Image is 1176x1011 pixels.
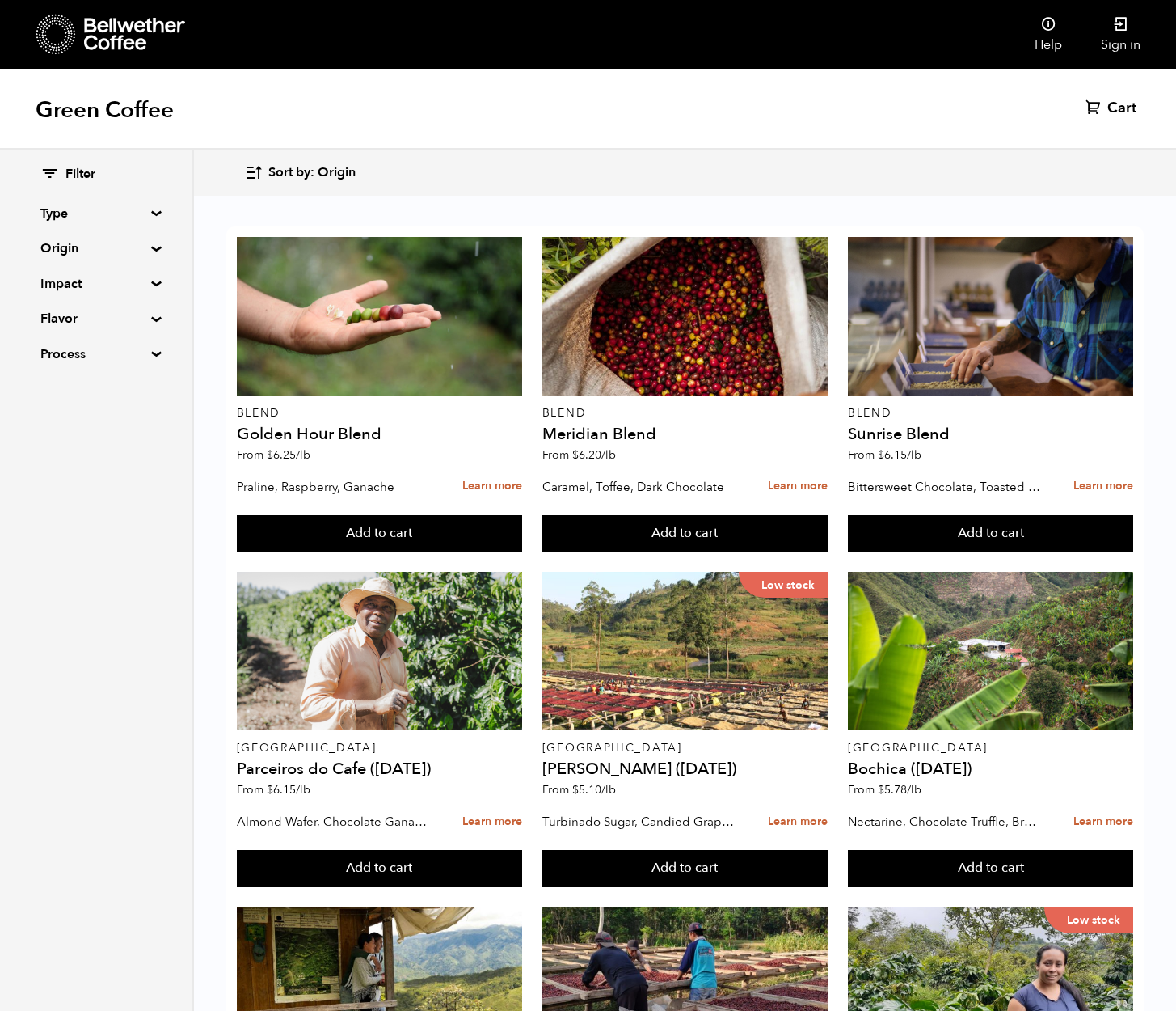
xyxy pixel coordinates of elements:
span: /lb [601,782,616,797]
summary: Origin [40,239,152,258]
p: [GEOGRAPHIC_DATA] [542,742,828,754]
p: Almond Wafer, Chocolate Ganache, Bing Cherry [237,810,431,834]
span: /lb [296,447,310,463]
span: $ [878,447,884,463]
span: /lb [907,447,921,463]
span: Cart [1107,99,1136,118]
summary: Process [40,345,152,364]
button: Add to cart [848,515,1133,552]
a: Cart [1085,99,1140,118]
button: Add to cart [237,850,522,887]
h4: Sunrise Blend [848,426,1133,442]
button: Add to cart [542,515,828,552]
bdi: 6.15 [267,782,310,797]
bdi: 5.10 [572,782,616,797]
h4: [PERSON_NAME] ([DATE]) [542,761,828,777]
h1: Green Coffee [36,95,174,125]
p: [GEOGRAPHIC_DATA] [848,742,1133,754]
p: Caramel, Toffee, Dark Chocolate [542,475,736,499]
a: Learn more [462,805,522,840]
h4: Parceiros do Cafe ([DATE]) [237,761,522,777]
p: Praline, Raspberry, Ganache [237,475,431,499]
span: From [848,782,921,797]
h4: Golden Hour Blend [237,426,522,442]
h4: Meridian Blend [542,426,828,442]
span: $ [267,447,273,463]
span: /lb [296,782,310,797]
h4: Bochica ([DATE]) [848,761,1133,777]
button: Sort by: Origin [244,154,356,192]
p: Nectarine, Chocolate Truffle, Brown Sugar [848,810,1042,834]
p: Turbinado Sugar, Candied Grapefruit, Spiced Plum [542,810,736,834]
span: $ [572,447,579,463]
span: $ [572,782,579,797]
span: $ [878,782,884,797]
span: From [237,782,310,797]
p: Blend [237,408,522,419]
button: Add to cart [848,850,1133,887]
summary: Flavor [40,309,152,328]
a: Low stock [542,572,828,730]
a: Learn more [1073,469,1133,504]
p: Low stock [1044,907,1133,933]
p: Blend [542,408,828,419]
span: $ [267,782,273,797]
bdi: 5.78 [878,782,921,797]
bdi: 6.15 [878,447,921,463]
button: Add to cart [237,515,522,552]
bdi: 6.25 [267,447,310,463]
span: Filter [65,166,95,184]
a: Learn more [768,805,828,840]
span: Sort by: Origin [268,164,356,182]
a: Learn more [462,469,522,504]
p: [GEOGRAPHIC_DATA] [237,742,522,754]
a: Learn more [768,469,828,504]
span: From [542,447,616,463]
span: From [542,782,616,797]
span: From [237,447,310,463]
button: Add to cart [542,850,828,887]
bdi: 6.20 [572,447,616,463]
span: /lb [907,782,921,797]
a: Learn more [1073,805,1133,840]
p: Low stock [739,572,828,598]
p: Bittersweet Chocolate, Toasted Marshmallow, Candied Orange, Praline [848,475,1042,499]
summary: Impact [40,274,152,294]
span: From [848,447,921,463]
span: /lb [601,447,616,463]
p: Blend [848,408,1133,419]
summary: Type [40,204,152,223]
